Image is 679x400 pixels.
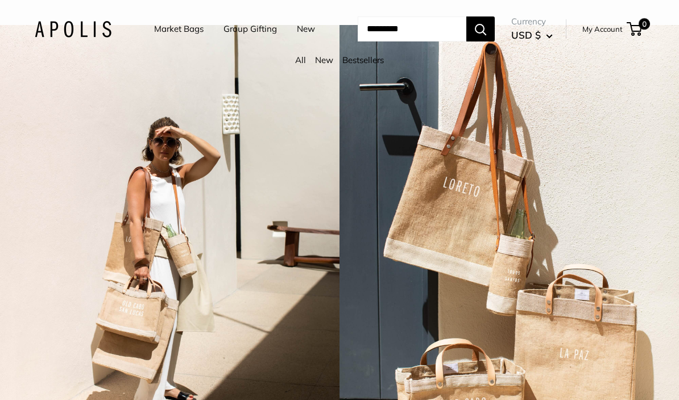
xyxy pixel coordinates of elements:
[223,21,277,37] a: Group Gifting
[295,55,306,65] a: All
[628,22,642,36] a: 0
[582,22,623,36] a: My Account
[358,16,466,41] input: Search...
[511,29,541,41] span: USD $
[639,18,650,30] span: 0
[297,21,315,37] a: New
[511,14,553,30] span: Currency
[466,16,495,41] button: Search
[342,55,384,65] a: Bestsellers
[35,21,111,37] img: Apolis
[315,55,333,65] a: New
[511,26,553,44] button: USD $
[154,21,204,37] a: Market Bags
